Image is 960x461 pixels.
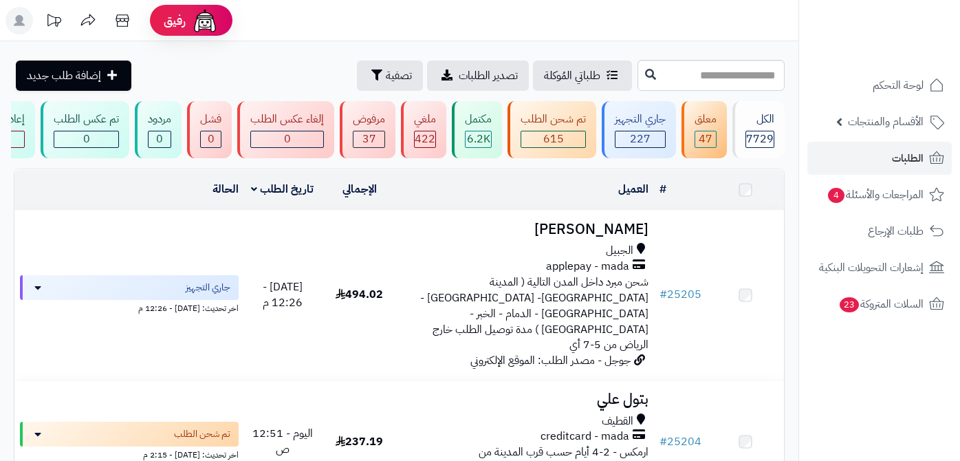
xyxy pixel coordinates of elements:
div: الكل [745,111,774,127]
span: اليوم - 12:51 ص [252,425,313,458]
a: #25204 [659,433,701,450]
span: إضافة طلب جديد [27,67,101,84]
a: تاريخ الطلب [251,181,314,197]
a: مردود 0 [132,101,184,158]
a: إضافة طلب جديد [16,61,131,91]
a: تحديثات المنصة [36,7,71,38]
a: لوحة التحكم [807,69,952,102]
span: القطيف [602,414,633,429]
a: تم عكس الطلب 0 [38,101,132,158]
div: ملغي [414,111,436,127]
span: جوجل - مصدر الطلب: الموقع الإلكتروني [470,352,631,369]
span: 0 [208,131,215,147]
a: مكتمل 6.2K [449,101,505,158]
span: السلات المتروكة [838,294,924,314]
a: الكل7729 [730,101,787,158]
div: 0 [201,131,221,147]
span: 47 [699,131,712,147]
span: creditcard - mada [541,429,629,444]
div: 37 [353,131,384,147]
h3: بتول علي [403,392,648,407]
a: إشعارات التحويلات البنكية [807,251,952,284]
span: 23 [840,297,859,312]
div: اخر تحديث: [DATE] - 12:26 م [20,300,239,314]
span: تصفية [386,67,412,84]
span: applepay - mada [546,259,629,275]
span: 6.2K [467,131,490,147]
div: مرفوض [353,111,385,127]
div: مكتمل [465,111,492,127]
div: 615 [521,131,585,147]
span: 0 [83,131,90,147]
span: تصدير الطلبات [459,67,518,84]
span: تم شحن الطلب [174,427,230,441]
span: رفيق [164,12,186,29]
a: #25205 [659,286,701,303]
span: [DATE] - 12:26 م [263,279,303,311]
div: 6204 [466,131,491,147]
div: فشل [200,111,221,127]
a: العميل [618,181,648,197]
a: مرفوض 37 [337,101,398,158]
div: 0 [251,131,323,147]
div: 0 [149,131,171,147]
span: 7729 [746,131,774,147]
a: # [659,181,666,197]
span: # [659,286,667,303]
span: الأقسام والمنتجات [848,112,924,131]
img: logo-2.png [866,39,947,67]
div: جاري التجهيز [615,111,666,127]
div: تم شحن الطلب [521,111,586,127]
a: السلات المتروكة23 [807,288,952,321]
a: تم شحن الطلب 615 [505,101,599,158]
a: طلباتي المُوكلة [533,61,632,91]
a: جاري التجهيز 227 [599,101,679,158]
span: إشعارات التحويلات البنكية [819,258,924,277]
span: 4 [828,188,844,203]
a: الإجمالي [342,181,377,197]
span: # [659,433,667,450]
a: فشل 0 [184,101,234,158]
span: 237.19 [336,433,383,450]
a: الطلبات [807,142,952,175]
a: تصدير الطلبات [427,61,529,91]
span: الجبيل [606,243,633,259]
div: تم عكس الطلب [54,111,119,127]
div: مردود [148,111,171,127]
img: ai-face.png [191,7,219,34]
div: 0 [54,131,118,147]
span: الطلبات [892,149,924,168]
div: 47 [695,131,716,147]
div: اخر تحديث: [DATE] - 2:15 م [20,447,239,461]
span: المراجعات والأسئلة [827,185,924,204]
span: شحن مبرد داخل المدن التالية ( المدينة [GEOGRAPHIC_DATA]- [GEOGRAPHIC_DATA] - [GEOGRAPHIC_DATA] - ... [420,274,648,353]
div: 227 [615,131,665,147]
a: الحالة [212,181,239,197]
span: 37 [362,131,376,147]
span: 422 [415,131,435,147]
span: 615 [543,131,564,147]
span: طلباتي المُوكلة [544,67,600,84]
span: 0 [156,131,163,147]
div: إلغاء عكس الطلب [250,111,324,127]
span: لوحة التحكم [873,76,924,95]
span: 227 [630,131,651,147]
a: إلغاء عكس الطلب 0 [234,101,337,158]
span: طلبات الإرجاع [868,222,924,241]
span: جاري التجهيز [186,281,230,294]
a: المراجعات والأسئلة4 [807,178,952,211]
a: معلق 47 [679,101,730,158]
a: طلبات الإرجاع [807,215,952,248]
div: معلق [695,111,717,127]
h3: [PERSON_NAME] [403,222,648,237]
button: تصفية [357,61,423,91]
span: 494.02 [336,286,383,303]
a: ملغي 422 [398,101,449,158]
span: 0 [284,131,291,147]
